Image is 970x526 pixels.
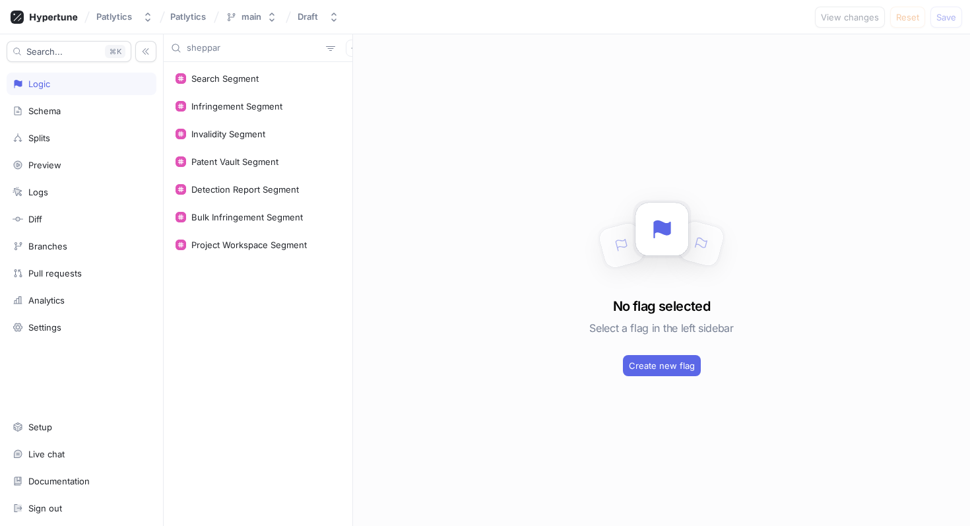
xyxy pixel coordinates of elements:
[613,296,710,316] h3: No flag selected
[28,79,50,89] div: Logic
[28,268,82,279] div: Pull requests
[28,422,52,432] div: Setup
[28,160,61,170] div: Preview
[7,470,156,492] a: Documentation
[28,133,50,143] div: Splits
[242,11,261,22] div: main
[28,476,90,486] div: Documentation
[930,7,962,28] button: Save
[191,212,303,222] div: Bulk Infringement Segment
[28,322,61,333] div: Settings
[91,6,158,28] button: Patlytics
[26,48,63,55] span: Search...
[28,187,48,197] div: Logs
[623,355,701,376] button: Create new flag
[187,42,321,55] input: Search...
[629,362,695,370] span: Create new flag
[7,41,131,62] button: Search...K
[821,13,879,21] span: View changes
[28,449,65,459] div: Live chat
[191,184,299,195] div: Detection Report Segment
[96,11,132,22] div: Patlytics
[936,13,956,21] span: Save
[298,11,318,22] div: Draft
[28,295,65,306] div: Analytics
[170,12,206,21] span: Patlytics
[28,214,42,224] div: Diff
[191,129,265,139] div: Invalidity Segment
[191,156,278,167] div: Patent Vault Segment
[28,241,67,251] div: Branches
[191,240,307,250] div: Project Workspace Segment
[28,503,62,513] div: Sign out
[191,101,282,112] div: Infringement Segment
[815,7,885,28] button: View changes
[105,45,125,58] div: K
[191,73,259,84] div: Search Segment
[589,316,733,340] h5: Select a flag in the left sidebar
[28,106,61,116] div: Schema
[890,7,925,28] button: Reset
[292,6,344,28] button: Draft
[220,6,282,28] button: main
[896,13,919,21] span: Reset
